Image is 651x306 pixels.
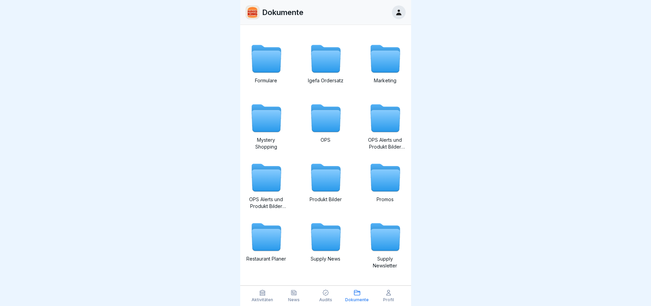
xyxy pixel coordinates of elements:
[246,196,287,210] p: OPS Alerts und Produkt Bilder Standard
[365,255,406,269] p: Supply Newsletter
[246,255,287,262] p: Restaurant Planer
[252,297,273,302] p: Aktivitäten
[246,161,287,210] a: OPS Alerts und Produkt Bilder Standard
[246,6,259,19] img: w2f18lwxr3adf3talrpwf6id.png
[262,8,303,17] p: Dokumente
[383,297,394,302] p: Profil
[365,77,406,84] p: Marketing
[365,102,406,150] a: OPS Alerts und Produkt Bilder Promo
[345,297,369,302] p: Dokumente
[365,196,406,203] p: Promos
[305,221,346,269] a: Supply News
[246,221,287,269] a: Restaurant Planer
[319,297,332,302] p: Audits
[305,137,346,143] p: OPS
[305,77,346,84] p: Igefa Ordersatz
[246,77,287,84] p: Formulare
[288,297,300,302] p: News
[365,221,406,269] a: Supply Newsletter
[365,137,406,150] p: OPS Alerts und Produkt Bilder Promo
[365,42,406,91] a: Marketing
[305,161,346,210] a: Produkt Bilder
[305,102,346,150] a: OPS
[305,255,346,262] p: Supply News
[305,42,346,91] a: Igefa Ordersatz
[246,137,287,150] p: Mystery Shopping
[246,102,287,150] a: Mystery Shopping
[246,42,287,91] a: Formulare
[305,196,346,203] p: Produkt Bilder
[365,161,406,210] a: Promos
